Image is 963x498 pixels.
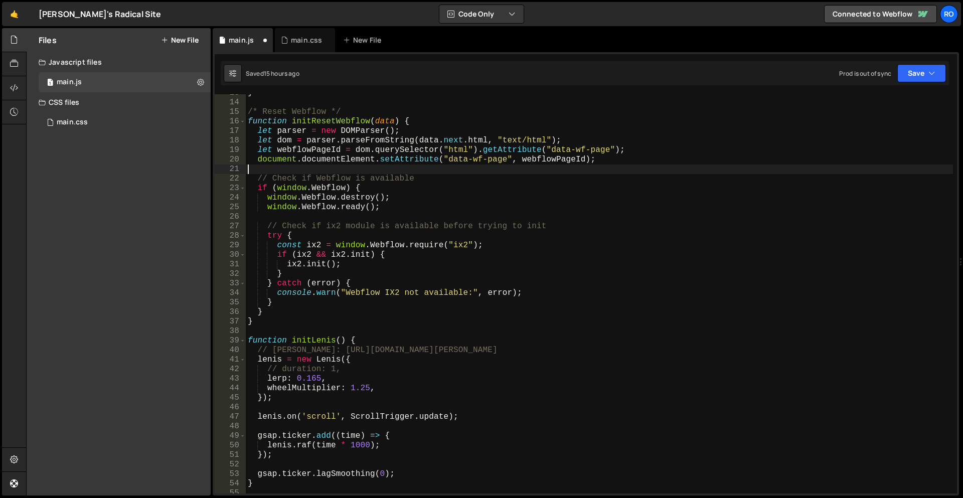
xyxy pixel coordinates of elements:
div: 34 [215,288,246,298]
div: main.css [291,35,322,45]
div: 23 [215,184,246,193]
div: 40 [215,346,246,355]
div: 47 [215,412,246,422]
div: 19 [215,145,246,155]
div: 26 [215,212,246,222]
div: 37 [215,317,246,326]
a: 🤙 [2,2,27,26]
div: 55 [215,488,246,498]
div: 30 [215,250,246,260]
div: 43 [215,374,246,384]
div: 44 [215,384,246,393]
button: New File [161,36,199,44]
span: 1 [47,79,53,87]
div: 52 [215,460,246,469]
a: Ro [940,5,958,23]
div: 41 [215,355,246,365]
div: 24 [215,193,246,203]
div: 16726/45737.js [39,72,211,92]
div: 16 [215,117,246,126]
div: 39 [215,336,246,346]
div: 31 [215,260,246,269]
div: 42 [215,365,246,374]
div: CSS files [27,92,211,112]
div: main.js [229,35,254,45]
div: 49 [215,431,246,441]
div: 48 [215,422,246,431]
div: main.js [57,78,82,87]
a: Connected to Webflow [824,5,937,23]
div: New File [343,35,385,45]
div: 29 [215,241,246,250]
div: 21 [215,164,246,174]
div: 22 [215,174,246,184]
div: 50 [215,441,246,450]
div: 32 [215,269,246,279]
div: Saved [246,69,299,78]
div: 15 hours ago [264,69,299,78]
button: Save [897,64,946,82]
button: Code Only [439,5,524,23]
div: 15 [215,107,246,117]
div: 33 [215,279,246,288]
div: Prod is out of sync [839,69,891,78]
div: 14 [215,98,246,107]
div: 35 [215,298,246,307]
div: 51 [215,450,246,460]
div: 16726/45739.css [39,112,211,132]
div: 53 [215,469,246,479]
div: 28 [215,231,246,241]
div: 18 [215,136,246,145]
div: 27 [215,222,246,231]
div: Javascript files [27,52,211,72]
div: 25 [215,203,246,212]
div: 20 [215,155,246,164]
div: [PERSON_NAME]'s Radical Site [39,8,161,20]
div: 17 [215,126,246,136]
div: 54 [215,479,246,488]
div: 36 [215,307,246,317]
h2: Files [39,35,57,46]
div: 38 [215,326,246,336]
div: 46 [215,403,246,412]
div: main.css [57,118,88,127]
div: 45 [215,393,246,403]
